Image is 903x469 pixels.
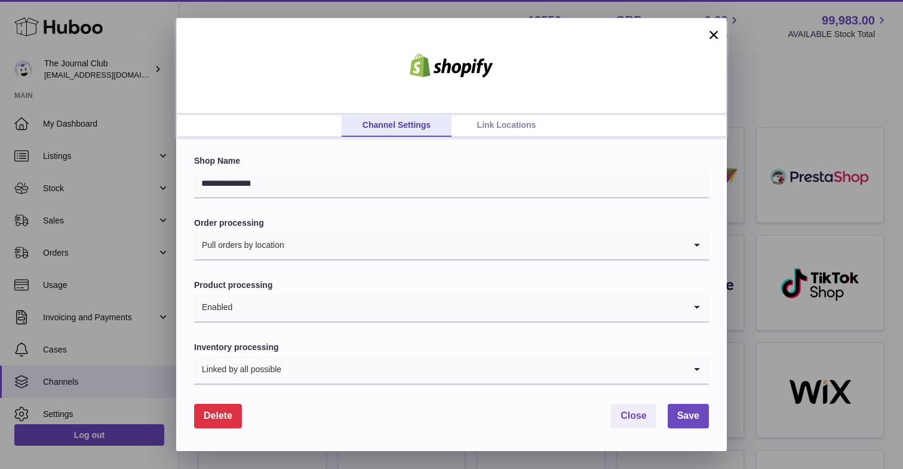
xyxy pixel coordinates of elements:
span: Save [677,410,699,421]
img: shopify [401,54,502,78]
a: Link Locations [451,114,561,137]
span: Close [621,410,647,421]
label: Shop Name [194,155,709,167]
span: Enabled [194,294,233,321]
span: Pull orders by location [194,232,285,259]
button: Save [668,404,709,428]
input: Search for option [285,232,685,259]
div: Search for option [194,232,709,260]
button: Delete [194,404,242,428]
div: Search for option [194,294,709,323]
input: Search for option [282,356,685,384]
a: Channel Settings [342,114,451,137]
label: Inventory processing [194,342,709,353]
label: Product processing [194,280,709,291]
input: Search for option [233,294,685,321]
button: Close [611,404,656,428]
span: Linked by all possible [194,356,282,384]
label: Order processing [194,217,709,229]
button: × [707,27,721,42]
span: Delete [204,410,232,421]
div: Search for option [194,356,709,385]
